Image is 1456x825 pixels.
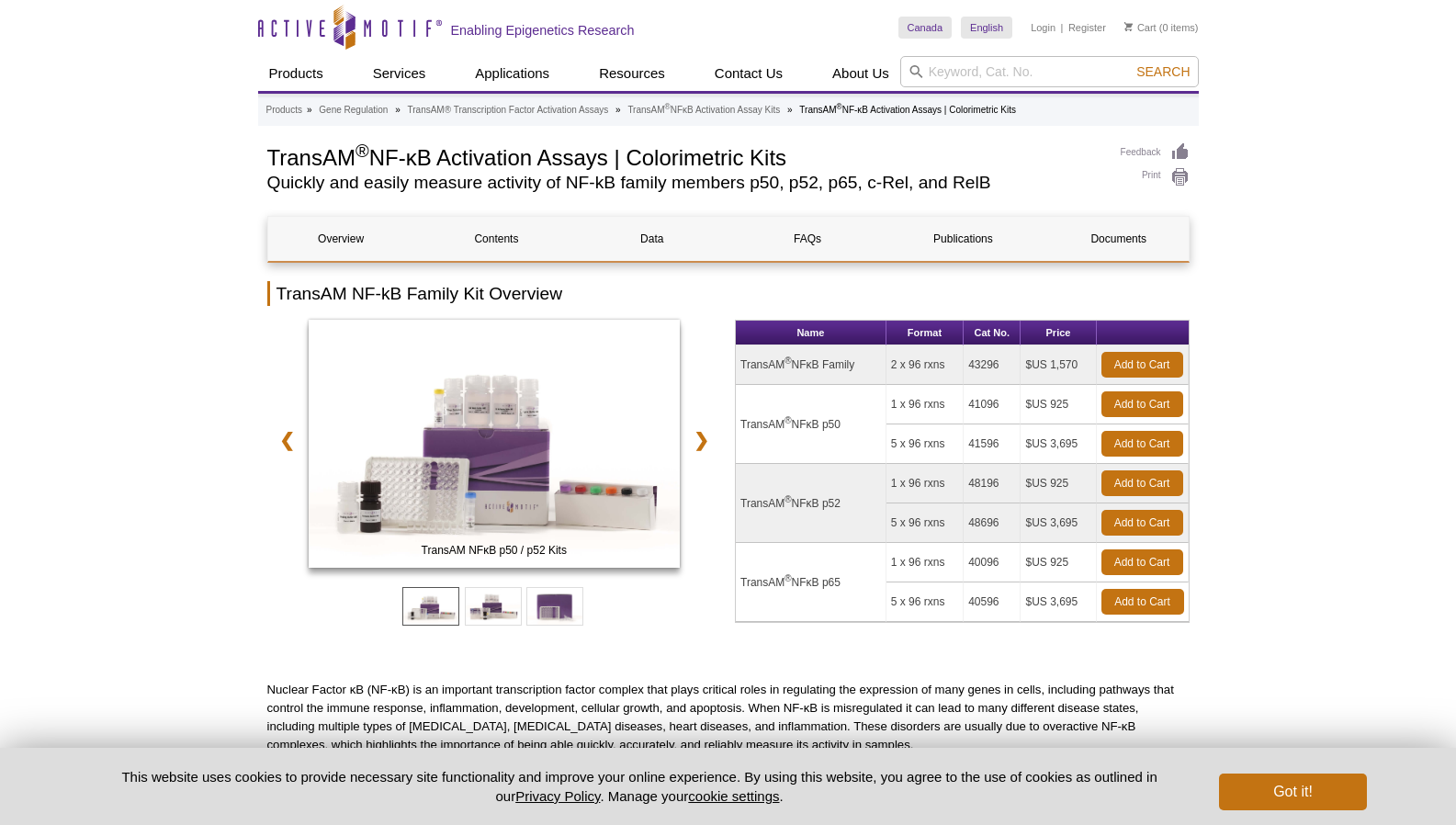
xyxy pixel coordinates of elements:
a: Add to Cart [1101,391,1183,417]
a: TransAM® Transcription Factor Activation Assays [408,102,609,119]
img: TransAM NFκB p50 / p52 Kits [309,320,681,568]
td: $US 1,570 [1021,345,1096,385]
h2: Quickly and easily measure activity of NF-kB family members p50, p52, p65, c-Rel, and RelB [267,175,1102,191]
a: Products [266,102,302,119]
td: 2 x 96 rxns [886,345,964,385]
td: 1 x 96 rxns [886,543,964,582]
a: Add to Cart [1101,589,1184,615]
a: Documents [1045,217,1191,261]
td: 41596 [964,424,1021,464]
h1: TransAM NF-κB Activation Assays | Colorimetric Kits [267,142,1102,170]
a: Feedback [1121,142,1190,163]
td: TransAM NFκB p50 [736,385,886,464]
th: Format [886,321,964,345]
a: Contact Us [704,56,794,91]
a: Services [362,56,437,91]
li: » [615,105,621,115]
a: Add to Cart [1101,549,1183,575]
a: English [961,17,1012,39]
a: About Us [821,56,900,91]
a: Login [1031,21,1055,34]
a: Print [1121,167,1190,187]
td: TransAM NFκB p65 [736,543,886,622]
img: Your Cart [1124,22,1133,31]
a: TransAM®NFκB Activation Assay Kits [627,102,780,119]
td: $US 3,695 [1021,424,1096,464]
li: (0 items) [1124,17,1199,39]
button: Search [1131,63,1195,80]
sup: ® [356,141,369,161]
a: ❯ [682,419,721,461]
a: Publications [890,217,1036,261]
a: ❮ [267,419,307,461]
th: Name [736,321,886,345]
td: TransAM NFκB Family [736,345,886,385]
a: Contents [423,217,570,261]
button: Got it! [1219,774,1366,810]
a: Canada [898,17,953,39]
a: FAQs [734,217,880,261]
td: $US 925 [1021,464,1096,503]
td: 48196 [964,464,1021,503]
sup: ® [665,102,671,111]
sup: ® [784,494,791,504]
button: cookie settings [688,788,779,804]
a: Add to Cart [1101,352,1183,378]
a: Privacy Policy [515,788,600,804]
h2: Enabling Epigenetics Research [451,22,635,39]
li: » [307,105,312,115]
a: Add to Cart [1101,431,1183,457]
p: Nuclear Factor κB (NF-κB) is an important transcription factor complex that plays critical roles ... [267,681,1190,754]
h2: TransAM NF-kB Family Kit Overview [267,281,1190,306]
a: Applications [464,56,560,91]
a: Resources [588,56,676,91]
span: Search [1136,64,1190,79]
li: » [787,105,793,115]
sup: ® [784,573,791,583]
td: 48696 [964,503,1021,543]
sup: ® [784,356,791,366]
a: Overview [268,217,414,261]
td: 5 x 96 rxns [886,503,964,543]
p: This website uses cookies to provide necessary site functionality and improve your online experie... [90,767,1190,806]
a: Cart [1124,21,1157,34]
input: Keyword, Cat. No. [900,56,1199,87]
sup: ® [784,415,791,425]
sup: ® [837,102,842,111]
a: Add to Cart [1101,510,1183,536]
th: Cat No. [964,321,1021,345]
td: TransAM NFκB p52 [736,464,886,543]
th: Price [1021,321,1096,345]
li: | [1061,17,1064,39]
a: Data [579,217,725,261]
td: 1 x 96 rxns [886,464,964,503]
td: 5 x 96 rxns [886,582,964,622]
td: $US 925 [1021,385,1096,424]
a: Add to Cart [1101,470,1183,496]
td: 40096 [964,543,1021,582]
td: 40596 [964,582,1021,622]
td: $US 925 [1021,543,1096,582]
a: TransAM NFκB p50 / p52 Kits [309,320,681,573]
td: 1 x 96 rxns [886,385,964,424]
td: $US 3,695 [1021,582,1096,622]
td: $US 3,695 [1021,503,1096,543]
li: TransAM NF-κB Activation Assays | Colorimetric Kits [799,105,1016,115]
a: Products [258,56,334,91]
a: Register [1068,21,1106,34]
li: » [395,105,401,115]
span: TransAM NFκB p50 / p52 Kits [312,541,676,559]
td: 5 x 96 rxns [886,424,964,464]
td: 41096 [964,385,1021,424]
td: 43296 [964,345,1021,385]
a: Gene Regulation [319,102,388,119]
